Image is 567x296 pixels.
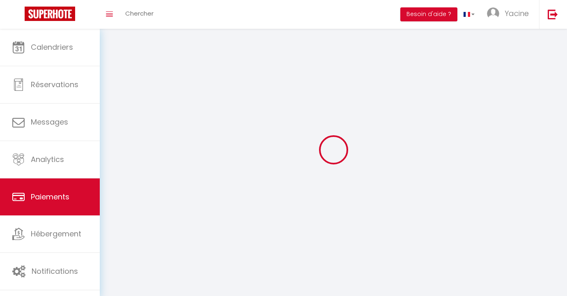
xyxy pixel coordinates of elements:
[548,9,558,19] img: logout
[31,192,69,202] span: Paiements
[31,117,68,127] span: Messages
[31,154,64,164] span: Analytics
[31,229,81,239] span: Hébergement
[25,7,75,21] img: Super Booking
[487,7,499,20] img: ...
[31,42,73,52] span: Calendriers
[400,7,457,21] button: Besoin d'aide ?
[31,79,78,90] span: Réservations
[125,9,154,18] span: Chercher
[505,8,529,18] span: Yacine
[32,266,78,276] span: Notifications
